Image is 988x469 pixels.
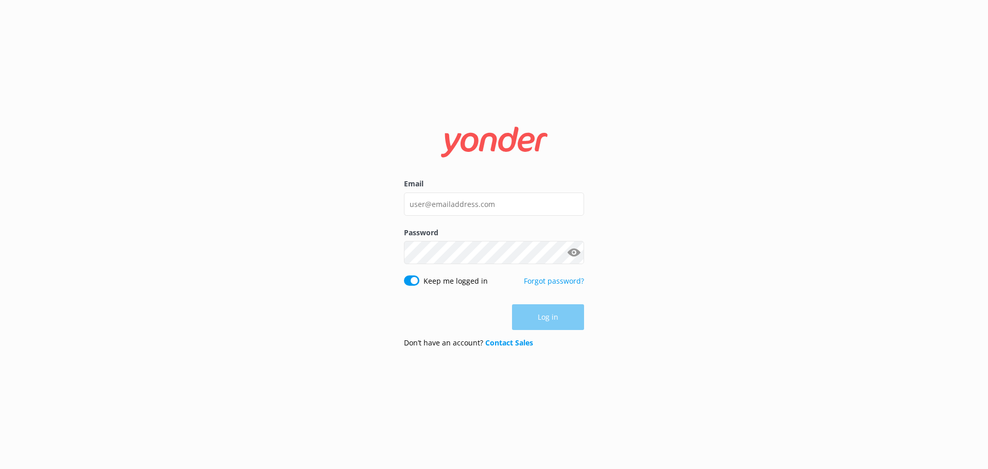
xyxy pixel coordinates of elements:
[404,227,584,238] label: Password
[563,242,584,263] button: Show password
[424,275,488,287] label: Keep me logged in
[524,276,584,286] a: Forgot password?
[404,193,584,216] input: user@emailaddress.com
[404,178,584,189] label: Email
[485,338,533,348] a: Contact Sales
[404,337,533,349] p: Don’t have an account?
